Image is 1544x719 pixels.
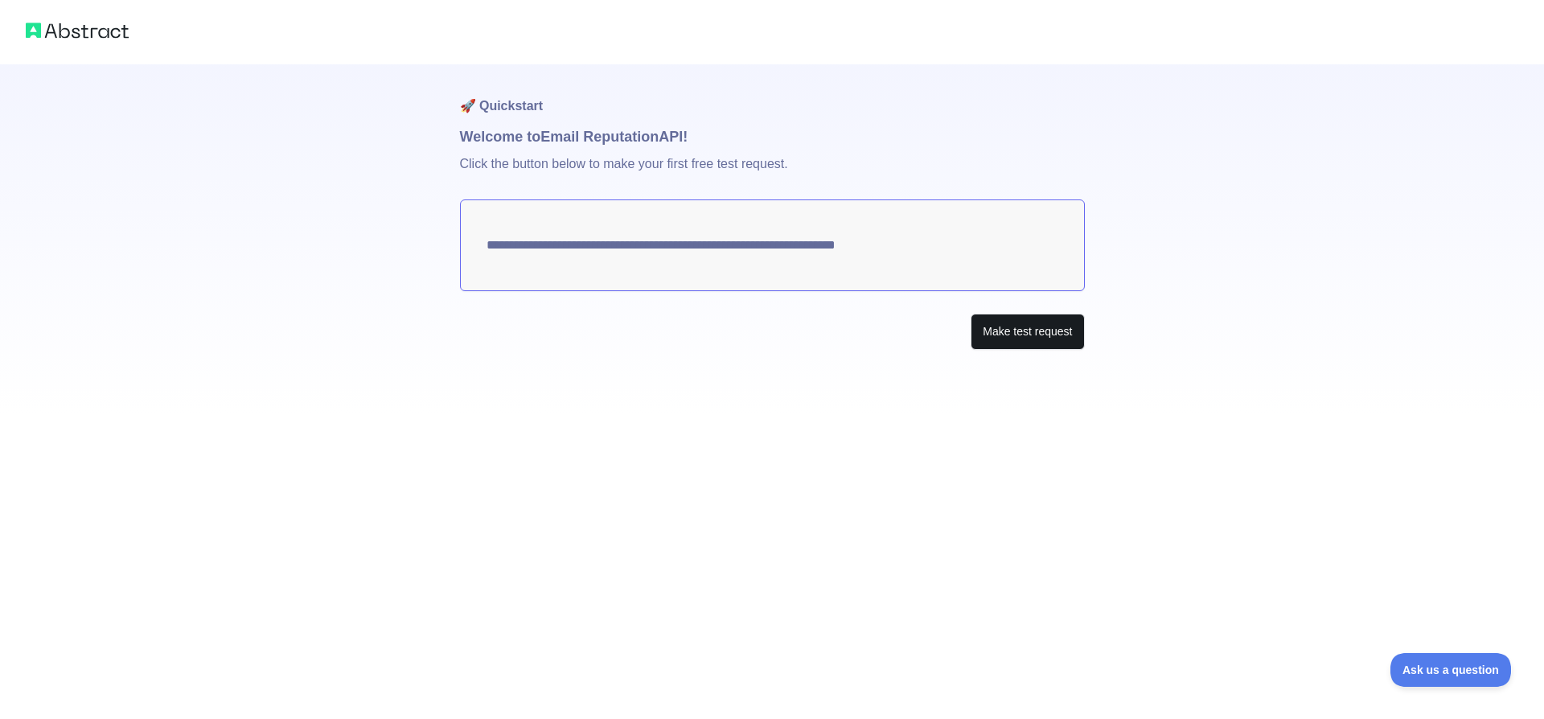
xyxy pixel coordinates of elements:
h1: Welcome to Email Reputation API! [460,125,1085,148]
h1: 🚀 Quickstart [460,64,1085,125]
iframe: Toggle Customer Support [1390,653,1512,687]
img: Abstract logo [26,19,129,42]
button: Make test request [971,314,1084,350]
p: Click the button below to make your first free test request. [460,148,1085,199]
